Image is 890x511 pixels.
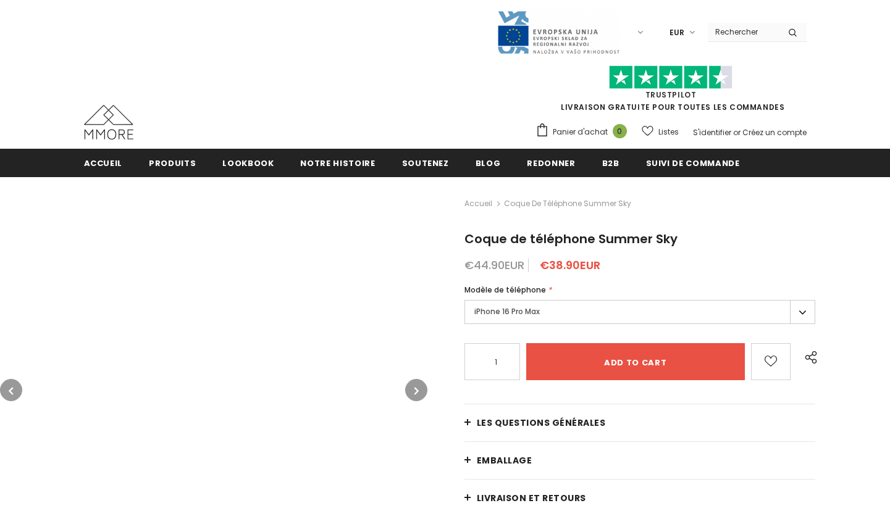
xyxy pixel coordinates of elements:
img: Faites confiance aux étoiles pilotes [609,65,733,89]
span: Panier d'achat [553,126,608,138]
span: B2B [602,157,619,169]
span: soutenez [402,157,449,169]
a: Créez un compte [742,127,807,138]
a: Produits [149,149,196,177]
span: Notre histoire [300,157,375,169]
label: iPhone 16 Pro Max [464,300,816,324]
span: Modèle de téléphone [464,285,546,295]
span: Produits [149,157,196,169]
span: Livraison et retours [477,492,586,504]
a: Suivi de commande [646,149,740,177]
span: €44.90EUR [464,257,524,273]
span: LIVRAISON GRATUITE POUR TOUTES LES COMMANDES [535,71,807,112]
a: Notre histoire [300,149,375,177]
input: Add to cart [526,343,745,380]
span: or [733,127,741,138]
span: 0 [613,124,627,138]
span: Blog [476,157,501,169]
span: Listes [658,126,679,138]
a: TrustPilot [645,89,697,100]
a: Les questions générales [464,404,816,441]
span: Les questions générales [477,417,606,429]
span: Redonner [527,157,575,169]
a: Javni Razpis [497,27,620,37]
a: B2B [602,149,619,177]
img: Cas MMORE [84,105,133,139]
span: Suivi de commande [646,157,740,169]
span: Coque de téléphone Summer Sky [464,230,678,247]
span: Coque de téléphone Summer Sky [504,196,631,211]
a: soutenez [402,149,449,177]
a: S'identifier [693,127,731,138]
a: Panier d'achat 0 [535,123,633,141]
a: EMBALLAGE [464,442,816,479]
a: Redonner [527,149,575,177]
span: Accueil [84,157,123,169]
span: EMBALLAGE [477,454,532,467]
img: Javni Razpis [497,10,620,55]
a: Listes [642,121,679,143]
a: Lookbook [222,149,274,177]
span: EUR [670,27,684,39]
a: Accueil [84,149,123,177]
span: €38.90EUR [540,257,600,273]
a: Blog [476,149,501,177]
a: Accueil [464,196,492,211]
span: Lookbook [222,157,274,169]
input: Search Site [708,23,779,41]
